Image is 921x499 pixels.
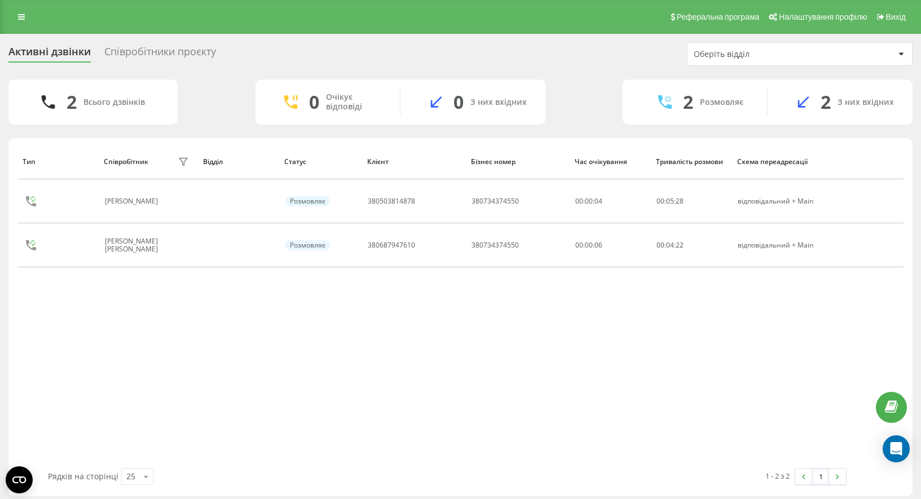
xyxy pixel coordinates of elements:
[683,91,693,113] div: 2
[23,158,93,166] div: Тип
[737,158,817,166] div: Схема переадресації
[666,240,674,250] span: 04
[309,91,319,113] div: 0
[575,197,644,205] div: 00:00:04
[656,196,664,206] span: 00
[368,197,415,205] div: 380503814878
[285,240,330,250] div: Розмовляє
[666,196,674,206] span: 05
[886,12,906,21] span: Вихід
[656,241,684,249] div: : :
[821,91,831,113] div: 2
[883,435,910,462] div: Open Intercom Messenger
[656,158,726,166] div: Тривалість розмови
[676,196,684,206] span: 28
[470,98,527,107] div: З них вхідних
[838,98,894,107] div: З них вхідних
[326,92,383,112] div: Очікує відповіді
[48,471,118,482] span: Рядків на сторінці
[105,237,175,254] div: [PERSON_NAME] [PERSON_NAME]
[367,158,460,166] div: Клієнт
[203,158,274,166] div: Відділ
[471,158,564,166] div: Бізнес номер
[575,158,645,166] div: Час очікування
[104,158,148,166] div: Співробітник
[471,241,519,249] div: 380734374550
[6,466,33,493] button: Open CMP widget
[575,241,644,249] div: 00:00:06
[677,12,760,21] span: Реферальна програма
[126,471,135,482] div: 25
[104,46,216,63] div: Співробітники проєкту
[694,50,829,59] div: Оберіть відділ
[284,158,356,166] div: Статус
[471,197,519,205] div: 380734374550
[285,196,330,206] div: Розмовляє
[676,240,684,250] span: 22
[779,12,867,21] span: Налаштування профілю
[656,240,664,250] span: 00
[8,46,91,63] div: Активні дзвінки
[700,98,743,107] div: Розмовляє
[105,197,161,205] div: [PERSON_NAME]
[812,469,829,484] a: 1
[368,241,415,249] div: 380687947610
[765,470,790,482] div: 1 - 2 з 2
[453,91,464,113] div: 0
[738,197,816,205] div: відповідальний + Main
[67,91,77,113] div: 2
[656,197,684,205] div: : :
[738,241,816,249] div: відповідальний + Main
[83,98,145,107] div: Всього дзвінків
